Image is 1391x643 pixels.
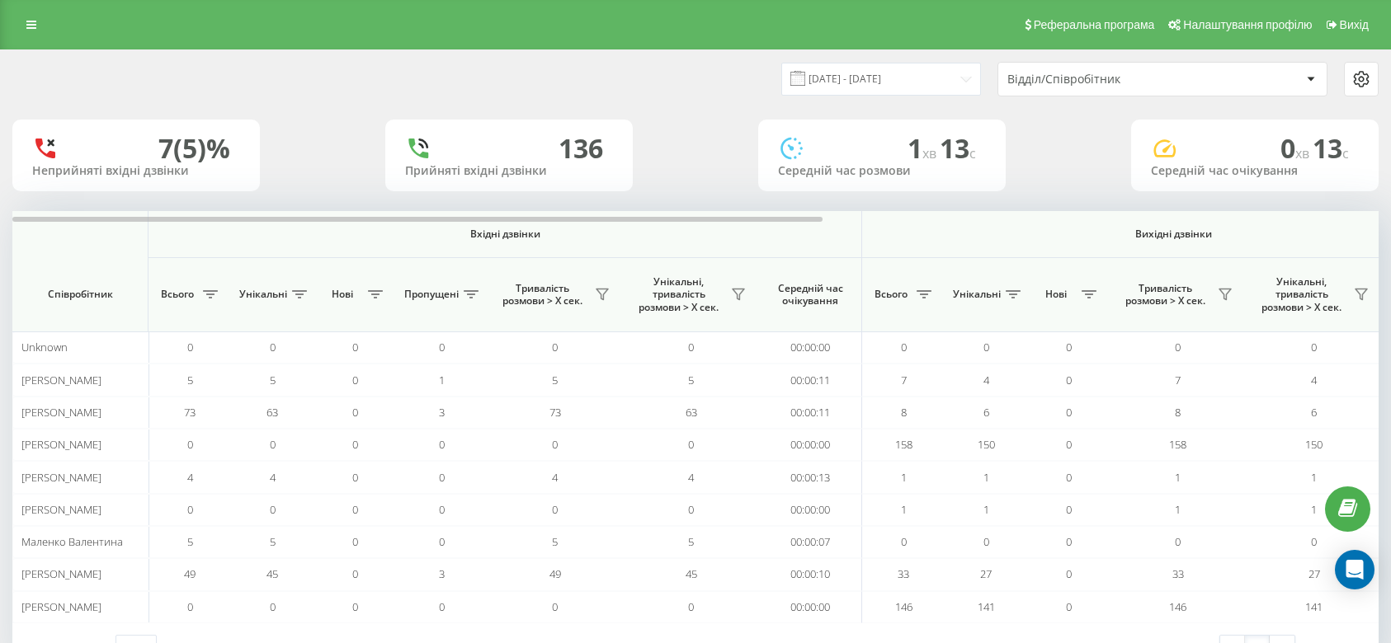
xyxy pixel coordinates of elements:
span: 146 [895,599,912,614]
span: 0 [270,437,276,452]
span: 5 [552,373,558,387]
span: 13 [940,130,976,166]
span: 0 [552,340,558,354]
span: Унікальні [239,288,287,301]
span: 0 [1066,502,1072,517]
span: 7 [901,373,907,387]
span: 0 [352,599,358,614]
span: 0 [983,534,989,549]
span: 5 [270,534,276,549]
span: 0 [688,599,694,614]
span: 27 [980,566,992,581]
td: 00:00:11 [759,397,862,429]
div: Середній час очікування [1151,164,1359,178]
span: 7 [1175,373,1181,387]
span: 0 [270,340,276,354]
span: 45 [266,566,278,581]
span: 4 [1311,373,1317,387]
span: 0 [270,502,276,517]
td: 00:00:00 [759,331,862,364]
span: 150 [978,437,995,452]
span: 0 [1175,340,1181,354]
span: 0 [1066,470,1072,485]
span: 4 [270,470,276,485]
div: 136 [559,133,603,164]
span: 45 [686,566,697,581]
span: 0 [552,437,558,452]
span: 5 [688,534,694,549]
span: 0 [901,534,907,549]
span: 0 [352,437,358,452]
span: 27 [1308,566,1320,581]
span: 0 [688,502,694,517]
span: [PERSON_NAME] [21,405,101,420]
span: 0 [352,405,358,420]
span: 0 [352,373,358,387]
span: [PERSON_NAME] [21,599,101,614]
span: 0 [352,534,358,549]
span: 0 [352,566,358,581]
span: 4 [552,470,558,485]
span: 0 [1066,373,1072,387]
span: 73 [184,405,196,420]
span: 0 [439,534,445,549]
span: Унікальні, тривалість розмови > Х сек. [631,275,726,314]
span: 8 [1175,405,1181,420]
span: c [969,144,976,162]
span: 0 [270,599,276,614]
span: Нові [322,288,363,301]
span: 8 [901,405,907,420]
span: 0 [187,599,193,614]
td: 00:00:07 [759,526,862,558]
span: хв [1295,144,1313,162]
span: Всього [157,288,198,301]
span: 0 [439,502,445,517]
span: 0 [1066,566,1072,581]
span: 0 [187,502,193,517]
div: 7 (5)% [158,133,230,164]
span: 0 [983,340,989,354]
span: 146 [1169,599,1186,614]
span: 0 [439,470,445,485]
td: 00:00:10 [759,558,862,590]
div: Відділ/Співробітник [1007,73,1205,87]
span: Налаштування профілю [1183,18,1312,31]
span: 1 [901,502,907,517]
span: Співробітник [26,288,134,301]
span: 0 [1280,130,1313,166]
td: 00:00:13 [759,461,862,493]
span: Тривалість розмови > Х сек. [1118,282,1213,307]
span: 5 [552,534,558,549]
span: 1 [983,470,989,485]
span: 5 [270,373,276,387]
span: 1 [439,373,445,387]
span: 1 [908,130,940,166]
div: Прийняті вхідні дзвінки [405,164,613,178]
span: Унікальні, тривалість розмови > Х сек. [1254,275,1349,314]
span: Середній час очікування [771,282,849,307]
span: 0 [352,502,358,517]
span: 1 [1311,502,1317,517]
span: 4 [688,470,694,485]
span: 4 [983,373,989,387]
span: 3 [439,566,445,581]
span: Унікальні [953,288,1001,301]
span: 0 [187,437,193,452]
span: [PERSON_NAME] [21,502,101,517]
span: [PERSON_NAME] [21,437,101,452]
span: 63 [266,405,278,420]
span: 0 [1311,340,1317,354]
span: 158 [1169,437,1186,452]
span: Вихід [1340,18,1369,31]
span: 0 [552,599,558,614]
span: 141 [978,599,995,614]
div: Середній час розмови [778,164,986,178]
span: 158 [895,437,912,452]
span: 0 [901,340,907,354]
span: [PERSON_NAME] [21,470,101,485]
td: 00:00:00 [759,494,862,526]
span: 0 [439,340,445,354]
span: 73 [549,405,561,420]
span: [PERSON_NAME] [21,566,101,581]
span: 33 [898,566,909,581]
